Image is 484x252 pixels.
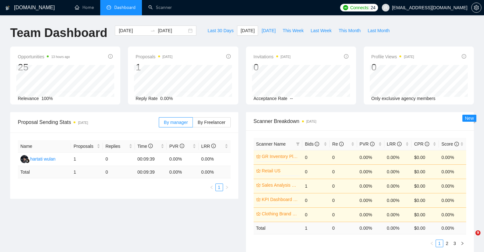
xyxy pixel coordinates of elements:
[462,230,478,246] iframe: Intercom live chat
[18,140,71,153] th: Name
[357,222,384,234] td: 0.00 %
[439,222,466,234] td: 0.00 %
[262,27,276,34] span: [DATE]
[223,184,231,191] li: Next Page
[302,193,330,207] td: 0
[383,5,388,10] span: user
[436,240,443,247] li: 1
[180,144,184,148] span: info-circle
[71,140,103,153] th: Proposals
[136,61,172,73] div: 1
[105,143,127,150] span: Replies
[256,154,261,159] span: crown
[414,141,429,147] span: CPR
[387,141,402,147] span: LRR
[330,164,357,179] td: 0
[158,27,187,34] input: End date
[262,153,299,160] a: GR Inventory Planning Global
[163,55,172,59] time: [DATE]
[335,25,364,36] button: This Month
[371,96,436,101] span: Only exclusive agency members
[103,140,135,153] th: Replies
[258,25,279,36] button: [DATE]
[103,153,135,166] td: 0
[302,150,330,164] td: 0
[18,118,159,126] span: Proposal Sending Stats
[10,25,107,40] h1: Team Dashboard
[148,5,172,10] a: searchScanner
[371,53,414,61] span: Profile Views
[444,240,451,247] a: 2
[343,5,348,10] img: upwork-logo.png
[254,61,291,73] div: 0
[208,184,215,191] li: Previous Page
[108,54,113,59] span: info-circle
[360,141,375,147] span: PVR
[75,5,94,10] a: homeHome
[368,27,389,34] span: Last Month
[439,193,466,207] td: 0.00%
[384,207,412,222] td: 0.00%
[18,96,39,101] span: Relevance
[223,184,231,191] button: right
[135,166,167,178] td: 00:09:39
[262,210,299,217] a: Clothing Brand US
[404,55,414,59] time: [DATE]
[357,164,384,179] td: 0.00%
[281,55,291,59] time: [DATE]
[119,27,148,34] input: Start date
[441,141,459,147] span: Score
[136,53,172,61] span: Proposals
[237,25,258,36] button: [DATE]
[107,5,111,10] span: dashboard
[459,240,466,247] button: right
[451,240,458,247] a: 3
[315,142,319,146] span: info-circle
[262,196,299,203] a: KPI Dashboard US
[384,193,412,207] td: 0.00%
[411,179,439,193] td: $0.00
[5,3,10,13] img: logo
[384,222,412,234] td: 0.00 %
[226,54,231,59] span: info-circle
[439,164,466,179] td: 0.00%
[350,4,369,11] span: Connects:
[71,153,103,166] td: 1
[30,155,55,162] div: hartati wulan
[254,96,288,101] span: Acceptance Rate
[330,179,357,193] td: 0
[201,144,216,149] span: LRR
[208,184,215,191] button: left
[357,150,384,164] td: 0.00%
[211,144,216,148] span: info-circle
[215,184,223,191] li: 1
[371,4,375,11] span: 24
[425,142,429,146] span: info-circle
[439,207,466,222] td: 0.00%
[436,240,443,247] a: 1
[262,182,299,189] a: Sales Analysis Global
[51,55,70,59] time: 13 hours ago
[411,193,439,207] td: $0.00
[283,27,304,34] span: This Week
[339,27,361,34] span: This Month
[199,153,230,166] td: 0.00%
[210,185,214,189] span: left
[397,142,402,146] span: info-circle
[18,61,70,73] div: 25
[459,240,466,247] li: Next Page
[114,5,136,10] span: Dashboard
[472,5,481,10] span: setting
[330,207,357,222] td: 0
[199,166,230,178] td: 0.00 %
[71,166,103,178] td: 1
[25,159,30,163] img: gigradar-bm.png
[384,164,412,179] td: 0.00%
[357,179,384,193] td: 0.00%
[302,164,330,179] td: 0
[256,141,286,147] span: Scanner Name
[330,193,357,207] td: 0
[364,25,393,36] button: Last Month
[295,139,301,149] span: filter
[167,166,199,178] td: 0.00 %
